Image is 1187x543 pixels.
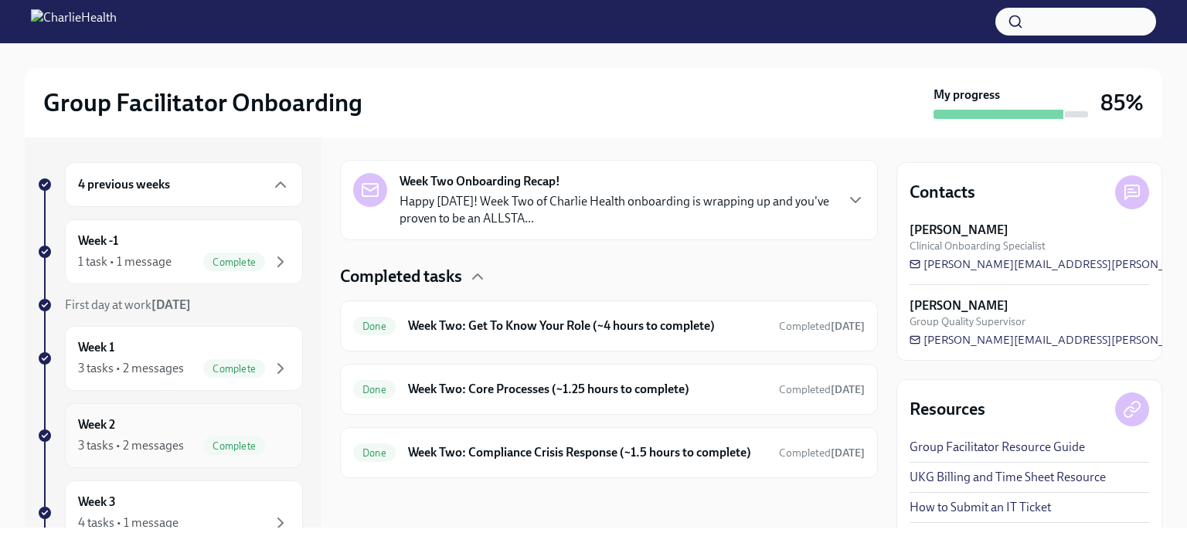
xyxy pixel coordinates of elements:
[910,181,975,204] h4: Contacts
[910,297,1008,314] strong: [PERSON_NAME]
[934,87,1000,104] strong: My progress
[779,319,865,334] span: August 23rd, 2025 13:16
[831,446,865,460] strong: [DATE]
[78,437,184,454] div: 3 tasks • 2 messages
[408,381,767,398] h6: Week Two: Core Processes (~1.25 hours to complete)
[831,320,865,333] strong: [DATE]
[400,193,834,227] p: Happy [DATE]! Week Two of Charlie Health onboarding is wrapping up and you've proven to be an ALL...
[78,232,118,249] h6: Week -1
[353,384,396,395] span: Done
[779,446,865,460] span: Completed
[353,314,865,338] a: DoneWeek Two: Get To Know Your Role (~4 hours to complete)Completed[DATE]
[779,383,865,396] span: Completed
[31,9,117,34] img: CharlieHealth
[340,265,462,288] h4: Completed tasks
[400,173,560,190] strong: Week Two Onboarding Recap!
[37,326,303,391] a: Week 13 tasks • 2 messagesComplete
[779,446,865,460] span: August 18th, 2025 13:38
[78,416,115,433] h6: Week 2
[203,256,265,268] span: Complete
[340,265,878,288] div: Completed tasks
[203,363,265,375] span: Complete
[78,514,179,531] div: 4 tasks • 1 message
[78,176,170,193] h6: 4 previous weeks
[910,499,1051,516] a: How to Submit an IT Ticket
[1100,89,1144,117] h3: 85%
[353,447,396,459] span: Done
[408,444,767,461] h6: Week Two: Compliance Crisis Response (~1.5 hours to complete)
[43,87,362,118] h2: Group Facilitator Onboarding
[78,494,116,511] h6: Week 3
[910,439,1085,456] a: Group Facilitator Resource Guide
[78,360,184,377] div: 3 tasks • 2 messages
[910,314,1025,329] span: Group Quality Supervisor
[151,297,191,312] strong: [DATE]
[910,239,1046,253] span: Clinical Onboarding Specialist
[910,222,1008,239] strong: [PERSON_NAME]
[37,219,303,284] a: Week -11 task • 1 messageComplete
[37,297,303,314] a: First day at work[DATE]
[65,162,303,207] div: 4 previous weeks
[78,339,114,356] h6: Week 1
[779,320,865,333] span: Completed
[779,382,865,397] span: August 18th, 2025 11:36
[78,253,172,270] div: 1 task • 1 message
[353,321,396,332] span: Done
[353,377,865,402] a: DoneWeek Two: Core Processes (~1.25 hours to complete)Completed[DATE]
[408,317,767,334] h6: Week Two: Get To Know Your Role (~4 hours to complete)
[203,440,265,452] span: Complete
[65,297,191,312] span: First day at work
[353,440,865,465] a: DoneWeek Two: Compliance Crisis Response (~1.5 hours to complete)Completed[DATE]
[37,403,303,468] a: Week 23 tasks • 2 messagesComplete
[910,469,1106,486] a: UKG Billing and Time Sheet Resource
[910,398,985,421] h4: Resources
[831,383,865,396] strong: [DATE]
